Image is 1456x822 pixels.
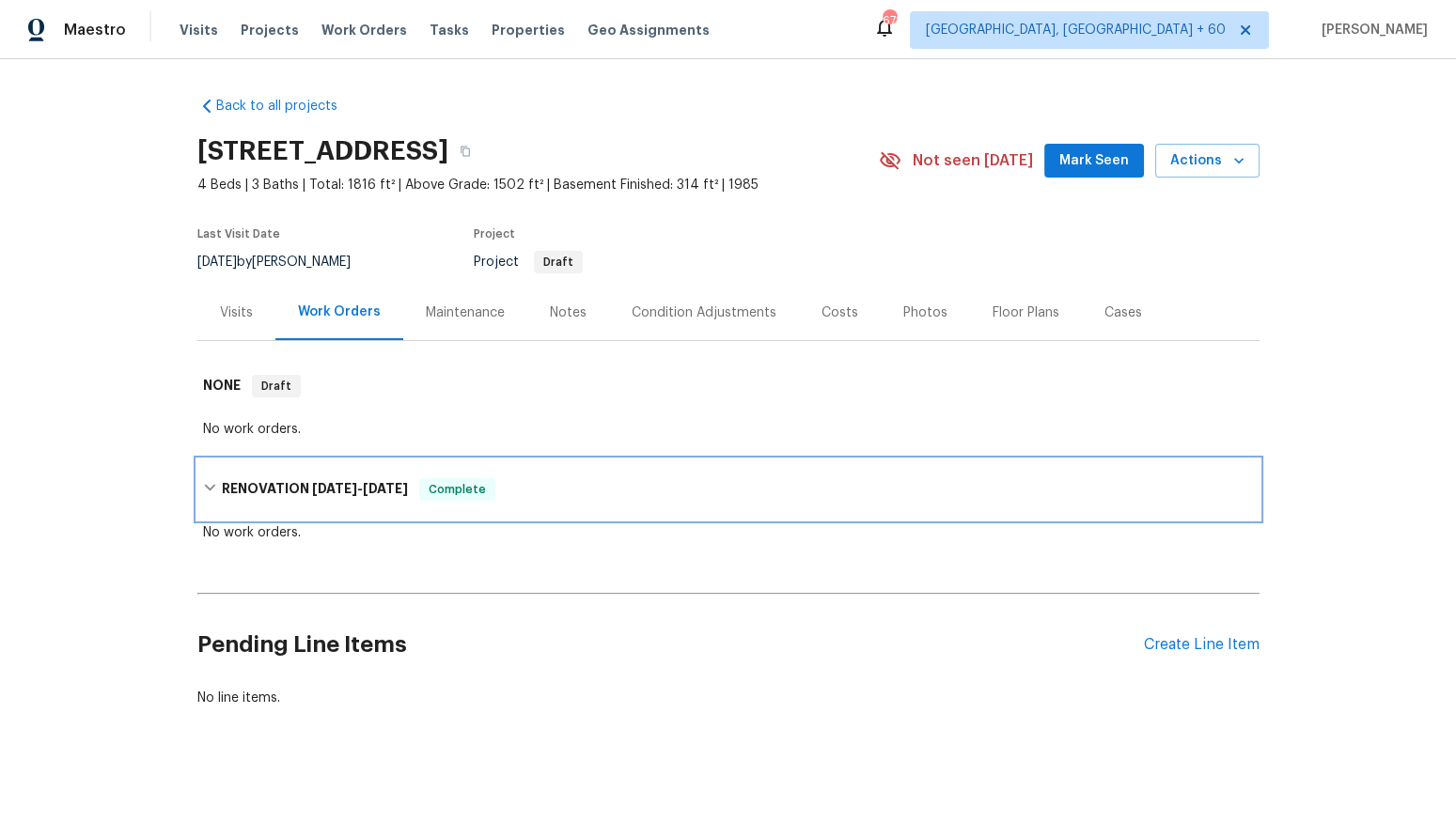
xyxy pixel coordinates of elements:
span: Draft [254,377,299,395]
span: Complete [421,480,493,499]
div: Cases [1104,303,1142,322]
span: Projects [241,21,299,39]
span: Work Orders [321,21,407,39]
a: Back to all projects [197,97,378,116]
div: Visits [220,303,253,322]
h2: [STREET_ADDRESS] [197,142,448,161]
button: Actions [1155,144,1260,178]
div: NONE Draft [197,356,1260,416]
div: Create Line Item [1144,636,1260,654]
span: Project [474,256,583,269]
span: Last Visit Date [197,228,280,240]
span: Actions [1170,149,1245,173]
span: Properties [492,21,565,39]
div: No work orders. [203,420,1254,439]
button: Mark Seen [1044,144,1144,178]
span: Maestro [64,21,126,39]
span: [DATE] [312,482,357,495]
h6: NONE [203,375,241,397]
span: Mark Seen [1059,149,1129,173]
span: Draft [536,256,581,268]
span: Not seen [DATE] [913,151,1033,170]
div: 678 [883,11,896,30]
h2: Pending Line Items [197,601,1144,689]
div: by [PERSON_NAME] [197,251,373,273]
span: [PERSON_NAME] [1314,21,1428,39]
div: Work Orders [298,302,381,321]
div: Maintenance [426,303,505,322]
span: [DATE] [363,482,408,495]
div: RENOVATION [DATE]-[DATE]Complete [197,459,1260,520]
div: Floor Plans [993,303,1059,322]
span: Geo Assignments [587,21,710,39]
button: Copy Address [448,134,482,168]
div: Notes [550,303,587,322]
div: No line items. [197,689,1260,707]
span: 4 Beds | 3 Baths | Total: 1816 ft² | Above Grade: 1502 ft² | Basement Finished: 314 ft² | 1985 [197,176,879,194]
span: Tasks [430,23,469,37]
h6: RENOVATION [222,478,408,501]
span: Project [474,228,515,240]
div: No work orders. [203,523,1254,542]
div: Condition Adjustments [632,303,776,322]
span: [GEOGRAPHIC_DATA], [GEOGRAPHIC_DATA] + 60 [926,21,1226,39]
span: Visits [180,21,218,39]
div: Photos [903,303,947,322]
div: Costs [822,303,858,322]
span: [DATE] [197,256,237,269]
span: - [312,482,408,495]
